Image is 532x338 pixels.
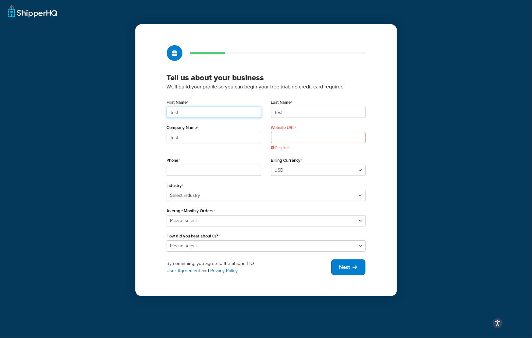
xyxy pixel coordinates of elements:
label: Industry [167,183,184,188]
label: Phone [167,158,180,163]
label: How did you hear about us? [167,234,220,239]
label: Website URL [271,125,297,130]
span: Required [271,145,366,150]
label: Billing Currency [271,158,302,163]
span: Next [339,264,350,271]
h3: Tell us about your business [167,73,366,83]
label: First Name [167,100,189,105]
div: By continuing, you agree to the ShipperHQ and [167,260,331,274]
label: Company Name [167,125,199,130]
label: Average Monthly Orders [167,208,215,214]
a: User Agreement [167,267,200,274]
a: Privacy Policy [211,267,238,274]
p: We'll build your profile so you can begin your free trial, no credit card required [167,83,366,91]
label: Last Name [271,100,293,105]
button: Next [331,259,366,275]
